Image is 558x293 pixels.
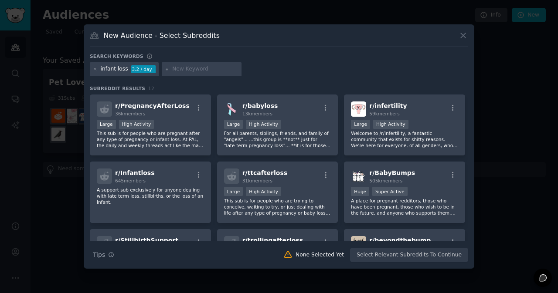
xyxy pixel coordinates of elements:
span: r/ beyondthebump [369,237,431,244]
span: 13k members [242,111,272,116]
span: Subreddit Results [90,85,145,91]
img: beyondthebump [351,236,366,251]
p: A support sub exclusively for anyone dealing with late term loss, stillbirths, or the loss of an ... [97,187,204,205]
div: High Activity [373,120,408,129]
img: infertility [351,101,366,117]
div: Huge [351,187,369,196]
span: r/ BabyBumps [369,169,415,176]
div: Large [97,120,116,129]
span: r/ ttcafterloss [242,169,287,176]
input: New Keyword [172,65,238,73]
span: r/ Infantloss [115,169,155,176]
div: None Selected Yet [296,251,344,259]
div: 3.2 / day [131,65,156,73]
div: infant loss [101,65,128,73]
span: 36k members [115,111,145,116]
h3: New Audience - Select Subreddits [104,31,220,40]
p: For all parents, siblings, friends, and family of "angels"... ...this group is **not** just for "... [224,130,331,148]
span: 645 members [115,178,146,183]
div: High Activity [246,120,281,129]
img: BabyBumps [351,168,366,184]
div: High Activity [246,187,281,196]
div: Large [351,120,370,129]
span: 12 [148,86,154,91]
span: r/ trollingafterloss [242,237,303,244]
p: This sub is for people who are trying to conceive, waiting to try, or just dealing with life afte... [224,198,331,216]
p: Welcome to /r/infertility, a fantastic community that exists for shitty reasons. We're here for e... [351,130,458,148]
span: r/ PregnancyAfterLoss [115,102,190,109]
span: Tips [93,250,105,259]
span: r/ infertility [369,102,407,109]
div: High Activity [119,120,154,129]
img: babyloss [224,101,239,117]
div: Large [224,187,243,196]
span: 505k members [369,178,402,183]
span: r/ babyloss [242,102,278,109]
span: 31k members [242,178,272,183]
div: Super Active [372,187,408,196]
h3: Search keywords [90,53,143,59]
button: Tips [90,247,117,263]
p: A place for pregnant redditors, those who have been pregnant, those who wish to be in the future,... [351,198,458,216]
span: 59k members [369,111,399,116]
p: This sub is for people who are pregnant after any type of pregnancy or infant loss. At PAL, the d... [97,130,204,148]
span: r/ StillbirthSupport [115,237,178,244]
div: Large [224,120,243,129]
